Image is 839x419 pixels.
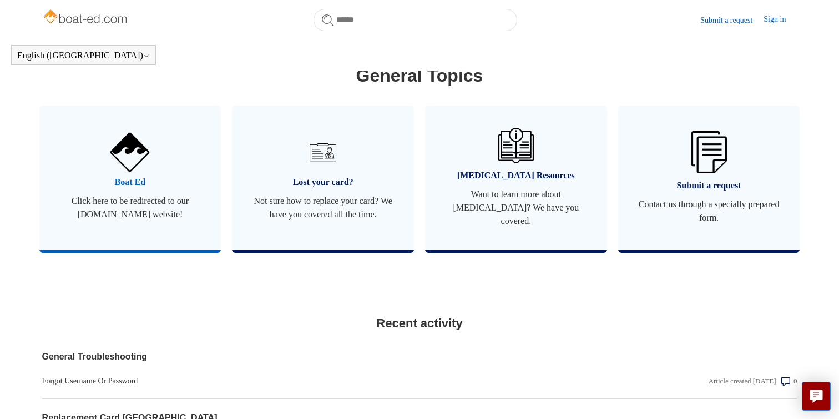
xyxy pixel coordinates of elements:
a: Forgot Username Or Password [42,375,571,387]
span: Submit a request [635,179,784,192]
img: 01HZPCYW3NK71669VZTW7XY4G9 [691,131,727,174]
h1: General Topics [42,62,797,89]
img: 01HZPCYVNCVF44JPJQE4DN11EA [110,133,149,172]
img: 01HZPCYVZMCNPYXCC0DPA2R54M [498,128,534,163]
span: Not sure how to replace your card? We have you covered all the time. [249,194,397,221]
button: English ([GEOGRAPHIC_DATA]) [17,51,150,61]
button: Live chat [802,382,831,411]
span: Click here to be redirected to our [DOMAIN_NAME] website! [56,194,205,221]
span: Contact us through a specially prepared form. [635,198,784,225]
span: Lost your card? [249,176,397,189]
div: Article created [DATE] [709,376,776,387]
a: General Troubleshooting [42,350,571,363]
a: Lost your card? Not sure how to replace your card? We have you covered all the time. [232,106,414,250]
img: Boat-Ed Help Center home page [42,7,130,29]
a: Sign in [764,13,797,27]
span: Want to learn more about [MEDICAL_DATA]? We have you covered. [442,188,590,228]
input: Search [314,9,517,31]
img: 01HZPCYVT14CG9T703FEE4SFXC [305,134,341,170]
a: Submit a request Contact us through a specially prepared form. [618,106,800,250]
a: Submit a request [700,14,764,26]
h2: Recent activity [42,314,797,332]
a: Boat Ed Click here to be redirected to our [DOMAIN_NAME] website! [39,106,221,250]
span: Boat Ed [56,176,205,189]
a: [MEDICAL_DATA] Resources Want to learn more about [MEDICAL_DATA]? We have you covered. [425,106,607,250]
span: [MEDICAL_DATA] Resources [442,169,590,182]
